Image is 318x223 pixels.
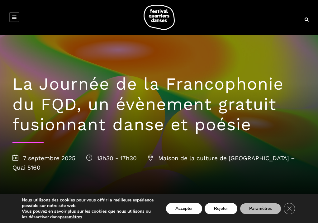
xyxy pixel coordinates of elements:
[12,155,75,162] span: 7 septembre 2025
[205,203,237,214] button: Rejeter
[12,74,306,135] h1: La Journée de la Francophonie du FQD, un évènement gratuit fusionnant danse et poésie
[144,5,175,30] img: logo-fqd-med
[22,209,155,220] p: Vous pouvez en savoir plus sur les cookies que nous utilisons ou les désactiver dans .
[166,203,202,214] button: Accepter
[60,214,82,220] button: paramètres
[22,197,155,209] p: Nous utilisons des cookies pour vous offrir la meilleure expérience possible sur notre site web.
[12,155,295,171] span: Maison de la culture de [GEOGRAPHIC_DATA] – Quai 5160
[284,203,295,214] button: Close GDPR Cookie Banner
[240,203,281,214] button: Paramètres
[86,155,137,162] span: 13h30 - 17h30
